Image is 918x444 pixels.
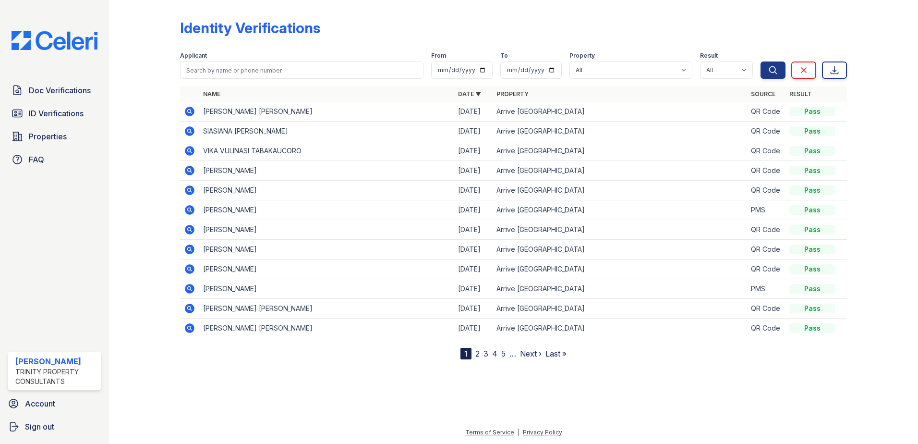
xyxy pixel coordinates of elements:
[496,90,529,98] a: Property
[431,52,446,60] label: From
[747,240,785,259] td: QR Code
[700,52,718,60] label: Result
[569,52,595,60] label: Property
[8,150,101,169] a: FAQ
[199,181,454,200] td: [PERSON_NAME]
[454,161,493,181] td: [DATE]
[29,108,84,119] span: ID Verifications
[523,429,562,436] a: Privacy Policy
[518,429,519,436] div: |
[789,225,835,234] div: Pass
[789,245,835,254] div: Pass
[465,429,514,436] a: Terms of Service
[8,104,101,123] a: ID Verifications
[454,122,493,141] td: [DATE]
[180,62,423,79] input: Search by name or phone number
[454,240,493,259] td: [DATE]
[8,127,101,146] a: Properties
[454,181,493,200] td: [DATE]
[493,102,748,122] td: Arrive [GEOGRAPHIC_DATA]
[789,107,835,116] div: Pass
[199,161,454,181] td: [PERSON_NAME]
[493,200,748,220] td: Arrive [GEOGRAPHIC_DATA]
[493,220,748,240] td: Arrive [GEOGRAPHIC_DATA]
[454,279,493,299] td: [DATE]
[180,52,207,60] label: Applicant
[4,31,105,50] img: CE_Logo_Blue-a8612792a0a2168367f1c8372b55b34899dd931a85d93a1a3d3e32e68fde9ad4.png
[492,349,497,358] a: 4
[15,367,97,386] div: Trinity Property Consultants
[454,319,493,338] td: [DATE]
[493,279,748,299] td: Arrive [GEOGRAPHIC_DATA]
[25,421,54,432] span: Sign out
[454,299,493,319] td: [DATE]
[747,161,785,181] td: QR Code
[458,90,481,98] a: Date ▼
[203,90,220,98] a: Name
[500,52,508,60] label: To
[460,348,471,359] div: 1
[747,220,785,240] td: QR Code
[789,185,835,195] div: Pass
[199,240,454,259] td: [PERSON_NAME]
[454,102,493,122] td: [DATE]
[15,356,97,367] div: [PERSON_NAME]
[747,319,785,338] td: QR Code
[789,323,835,333] div: Pass
[493,161,748,181] td: Arrive [GEOGRAPHIC_DATA]
[789,205,835,215] div: Pass
[29,154,44,165] span: FAQ
[747,102,785,122] td: QR Code
[747,279,785,299] td: PMS
[747,299,785,319] td: QR Code
[493,181,748,200] td: Arrive [GEOGRAPHIC_DATA]
[493,122,748,141] td: Arrive [GEOGRAPHIC_DATA]
[29,131,67,142] span: Properties
[747,259,785,279] td: QR Code
[509,348,516,359] span: …
[747,181,785,200] td: QR Code
[483,349,488,358] a: 3
[501,349,506,358] a: 5
[25,398,55,409] span: Account
[789,304,835,313] div: Pass
[199,279,454,299] td: [PERSON_NAME]
[4,394,105,413] a: Account
[199,200,454,220] td: [PERSON_NAME]
[789,264,835,274] div: Pass
[454,200,493,220] td: [DATE]
[454,220,493,240] td: [DATE]
[751,90,775,98] a: Source
[747,141,785,161] td: QR Code
[493,299,748,319] td: Arrive [GEOGRAPHIC_DATA]
[747,122,785,141] td: QR Code
[493,141,748,161] td: Arrive [GEOGRAPHIC_DATA]
[493,240,748,259] td: Arrive [GEOGRAPHIC_DATA]
[29,85,91,96] span: Doc Verifications
[789,146,835,156] div: Pass
[493,319,748,338] td: Arrive [GEOGRAPHIC_DATA]
[454,259,493,279] td: [DATE]
[789,166,835,175] div: Pass
[454,141,493,161] td: [DATE]
[789,90,812,98] a: Result
[199,220,454,240] td: [PERSON_NAME]
[4,417,105,436] a: Sign out
[199,319,454,338] td: [PERSON_NAME] [PERSON_NAME]
[878,406,908,434] iframe: chat widget
[475,349,480,358] a: 2
[493,259,748,279] td: Arrive [GEOGRAPHIC_DATA]
[180,19,320,37] div: Identity Verifications
[8,81,101,100] a: Doc Verifications
[789,126,835,136] div: Pass
[199,141,454,161] td: VIKA VULINASI TABAKAUCORO
[199,299,454,319] td: [PERSON_NAME] [PERSON_NAME]
[199,122,454,141] td: SIASIANA [PERSON_NAME]
[747,200,785,220] td: PMS
[789,284,835,294] div: Pass
[199,259,454,279] td: [PERSON_NAME]
[545,349,567,358] a: Last »
[199,102,454,122] td: [PERSON_NAME] [PERSON_NAME]
[520,349,542,358] a: Next ›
